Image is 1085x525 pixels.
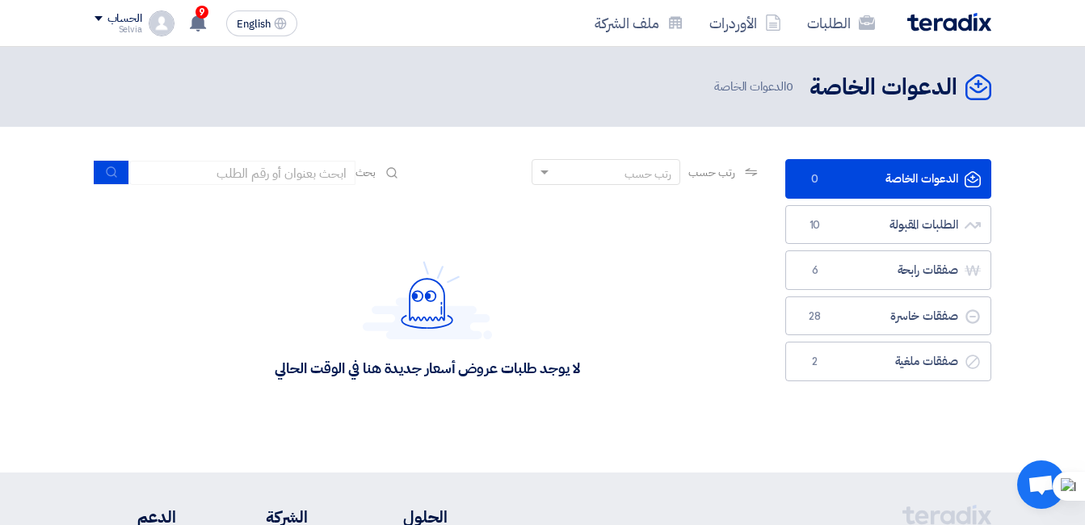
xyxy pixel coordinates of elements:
div: لا يوجد طلبات عروض أسعار جديدة هنا في الوقت الحالي [275,359,579,377]
span: 2 [805,354,825,370]
div: الحساب [107,12,142,26]
a: الطلبات [794,4,888,42]
span: الدعوات الخاصة [714,78,797,96]
span: 9 [196,6,208,19]
span: 0 [786,78,793,95]
span: English [237,19,271,30]
a: صفقات خاسرة28 [785,296,991,336]
a: ملف الشركة [582,4,696,42]
span: بحث [355,164,376,181]
input: ابحث بعنوان أو رقم الطلب [129,161,355,185]
div: Open chat [1017,460,1066,509]
a: صفقات رابحة6 [785,250,991,290]
button: English [226,10,297,36]
a: صفقات ملغية2 [785,342,991,381]
img: Hello [363,261,492,339]
span: 0 [805,171,825,187]
img: profile_test.png [149,10,175,36]
div: Selvia [95,25,142,34]
a: الأوردرات [696,4,794,42]
img: Teradix logo [907,13,991,31]
span: رتب حسب [688,164,734,181]
div: رتب حسب [625,166,671,183]
span: 10 [805,217,825,233]
a: الطلبات المقبولة10 [785,205,991,245]
span: 6 [805,262,825,279]
h2: الدعوات الخاصة [810,72,957,103]
span: 28 [805,309,825,325]
a: الدعوات الخاصة0 [785,159,991,199]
